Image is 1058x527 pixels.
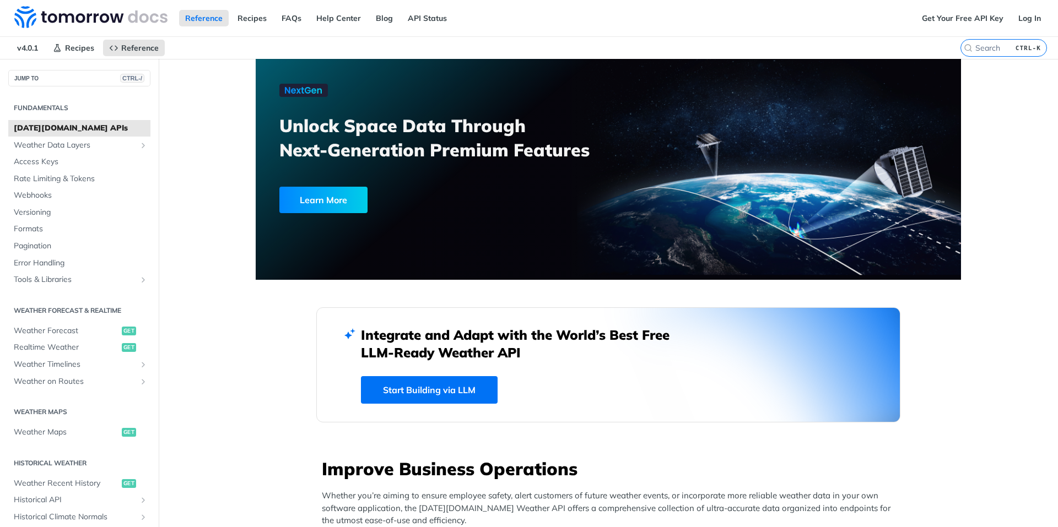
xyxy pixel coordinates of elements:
a: Get Your Free API Key [916,10,1010,26]
a: Reference [179,10,229,26]
span: Weather Data Layers [14,140,136,151]
span: Historical API [14,495,136,506]
span: Weather Forecast [14,325,119,336]
a: Error Handling [8,255,150,271]
a: [DATE][DOMAIN_NAME] APIs [8,120,150,137]
a: Weather Data LayersShow subpages for Weather Data Layers [8,137,150,154]
a: Recipes [231,10,273,26]
button: Show subpages for Weather on Routes [139,377,148,386]
span: Tools & Libraries [14,274,136,285]
a: Rate Limiting & Tokens [8,171,150,187]
span: v4.0.1 [11,40,44,56]
a: Recipes [47,40,100,56]
a: Tools & LibrariesShow subpages for Tools & Libraries [8,271,150,288]
a: Blog [370,10,399,26]
a: Reference [103,40,165,56]
span: Rate Limiting & Tokens [14,173,148,184]
img: Tomorrow.io Weather API Docs [14,6,168,28]
a: Log In [1012,10,1047,26]
a: Versioning [8,204,150,221]
a: Start Building via LLM [361,376,498,404]
h2: Historical Weather [8,458,150,468]
span: get [122,327,136,335]
a: Weather Mapsget [8,424,150,441]
span: Weather Timelines [14,359,136,370]
span: get [122,428,136,437]
span: Weather Maps [14,427,119,438]
kbd: CTRL-K [1013,42,1044,53]
svg: Search [964,44,973,52]
span: [DATE][DOMAIN_NAME] APIs [14,123,148,134]
span: Versioning [14,207,148,218]
button: Show subpages for Weather Timelines [139,360,148,369]
h3: Improve Business Operations [322,457,900,481]
a: Weather TimelinesShow subpages for Weather Timelines [8,356,150,373]
span: Recipes [65,43,94,53]
button: Show subpages for Tools & Libraries [139,275,148,284]
h2: Integrate and Adapt with the World’s Best Free LLM-Ready Weather API [361,326,686,361]
span: Historical Climate Normals [14,512,136,523]
button: Show subpages for Historical Climate Normals [139,513,148,521]
span: Weather Recent History [14,478,119,489]
img: NextGen [279,84,328,97]
a: API Status [402,10,453,26]
a: Historical Climate NormalsShow subpages for Historical Climate Normals [8,509,150,525]
a: Historical APIShow subpages for Historical API [8,492,150,508]
span: get [122,479,136,488]
span: Weather on Routes [14,376,136,387]
button: JUMP TOCTRL-/ [8,70,150,86]
a: Formats [8,221,150,237]
span: CTRL-/ [120,74,144,83]
span: Error Handling [14,258,148,269]
h2: Weather Maps [8,407,150,417]
a: Access Keys [8,154,150,170]
a: Weather on RoutesShow subpages for Weather on Routes [8,373,150,390]
p: Whether you’re aiming to ensure employee safety, alert customers of future weather events, or inc... [322,490,900,527]
span: Realtime Weather [14,342,119,353]
a: Pagination [8,238,150,254]
a: Help Center [310,10,367,26]
span: Webhooks [14,190,148,201]
span: Formats [14,224,148,235]
h2: Fundamentals [8,103,150,113]
a: Webhooks [8,187,150,204]
h2: Weather Forecast & realtime [8,306,150,316]
a: Realtime Weatherget [8,339,150,356]
a: FAQs [276,10,307,26]
button: Show subpages for Weather Data Layers [139,141,148,150]
button: Show subpages for Historical API [139,496,148,504]
div: Learn More [279,187,368,213]
span: Access Keys [14,156,148,167]
a: Weather Recent Historyget [8,475,150,492]
span: get [122,343,136,352]
a: Learn More [279,187,552,213]
h3: Unlock Space Data Through Next-Generation Premium Features [279,113,620,162]
a: Weather Forecastget [8,323,150,339]
span: Reference [121,43,159,53]
span: Pagination [14,241,148,252]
